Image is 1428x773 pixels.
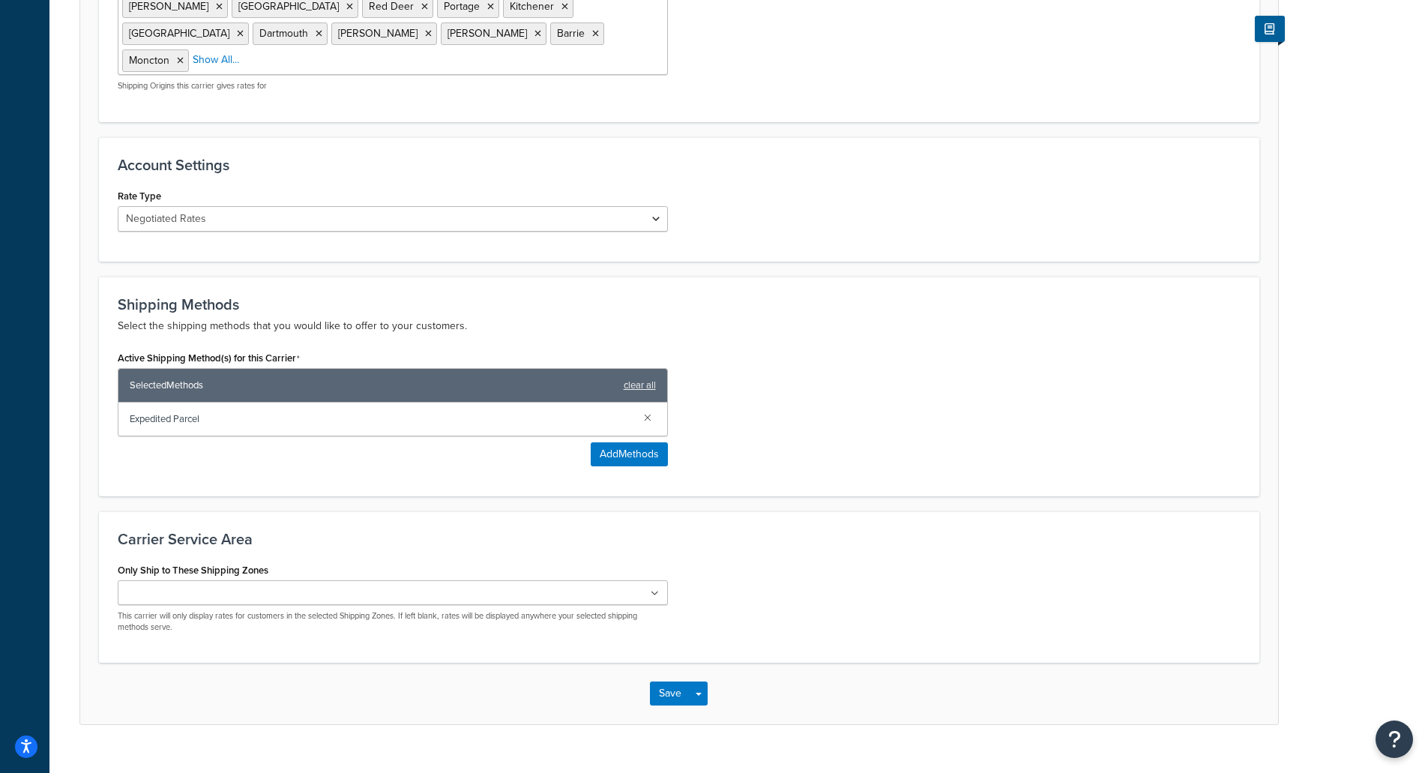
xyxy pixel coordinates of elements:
a: clear all [624,375,656,396]
button: AddMethods [591,442,668,466]
span: Dartmouth [259,25,308,41]
h3: Carrier Service Area [118,531,1241,547]
span: Barrie [557,25,585,41]
h3: Shipping Methods [118,296,1241,313]
span: [GEOGRAPHIC_DATA] [129,25,229,41]
p: Select the shipping methods that you would like to offer to your customers. [118,317,1241,335]
button: Save [650,682,690,706]
button: Show Help Docs [1255,16,1285,42]
span: Expedited Parcel [130,409,632,430]
label: Rate Type [118,190,161,202]
p: Shipping Origins this carrier gives rates for [118,80,668,91]
span: [PERSON_NAME] [338,25,418,41]
p: This carrier will only display rates for customers in the selected Shipping Zones. If left blank,... [118,610,668,634]
span: [PERSON_NAME] [448,25,527,41]
h3: Account Settings [118,157,1241,173]
span: Selected Methods [130,375,616,396]
span: Moncton [129,52,169,68]
a: Show All... [193,52,239,67]
label: Only Ship to These Shipping Zones [118,565,268,576]
label: Active Shipping Method(s) for this Carrier [118,352,300,364]
button: Open Resource Center [1376,721,1413,758]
